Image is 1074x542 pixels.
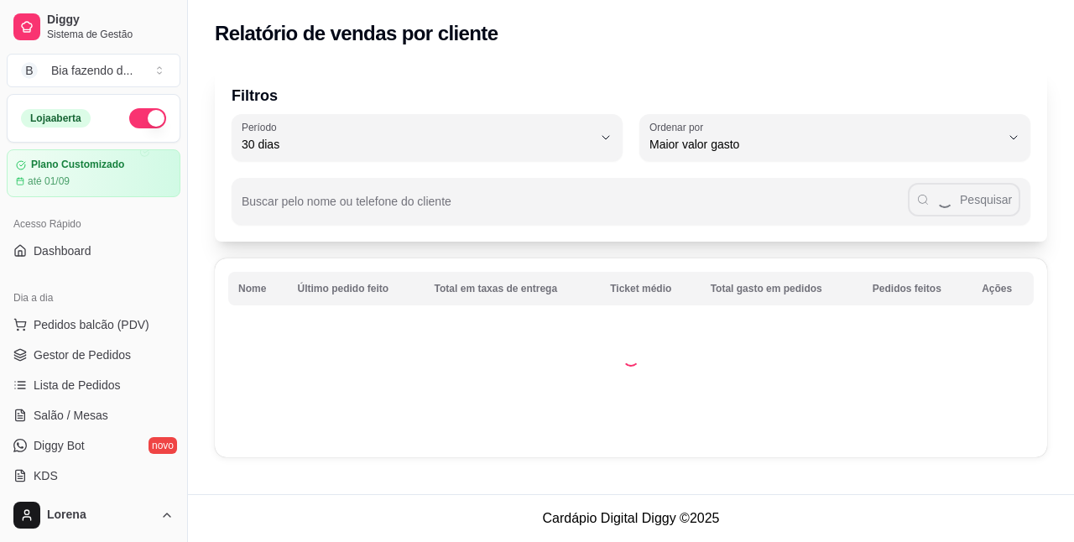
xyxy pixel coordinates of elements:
label: Período [242,120,282,134]
h2: Relatório de vendas por cliente [215,20,498,47]
div: Loja aberta [21,109,91,128]
span: Lista de Pedidos [34,377,121,393]
article: até 01/09 [28,175,70,188]
span: Sistema de Gestão [47,28,174,41]
span: Diggy [47,13,174,28]
span: Gestor de Pedidos [34,347,131,363]
a: Diggy Botnovo [7,432,180,459]
a: Dashboard [7,237,180,264]
a: KDS [7,462,180,489]
a: Salão / Mesas [7,402,180,429]
button: Ordenar porMaior valor gasto [639,114,1030,161]
span: Dashboard [34,242,91,259]
button: Lorena [7,495,180,535]
span: Pedidos balcão (PDV) [34,316,149,333]
span: Salão / Mesas [34,407,108,424]
a: Gestor de Pedidos [7,341,180,368]
button: Pedidos balcão (PDV) [7,311,180,338]
a: Lista de Pedidos [7,372,180,399]
article: Plano Customizado [31,159,124,171]
a: Plano Customizadoaté 01/09 [7,149,180,197]
span: Lorena [47,508,154,523]
button: Select a team [7,54,180,87]
footer: Cardápio Digital Diggy © 2025 [188,494,1074,542]
label: Ordenar por [649,120,709,134]
input: Buscar pelo nome ou telefone do cliente [242,200,908,216]
span: KDS [34,467,58,484]
div: Dia a dia [7,284,180,311]
span: Diggy Bot [34,437,85,454]
div: Loading [623,350,639,367]
a: DiggySistema de Gestão [7,7,180,47]
p: Filtros [232,84,1030,107]
button: Alterar Status [129,108,166,128]
span: Maior valor gasto [649,136,1000,153]
span: 30 dias [242,136,592,153]
div: Acesso Rápido [7,211,180,237]
div: Bia fazendo d ... [51,62,133,79]
button: Período30 dias [232,114,623,161]
span: B [21,62,38,79]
